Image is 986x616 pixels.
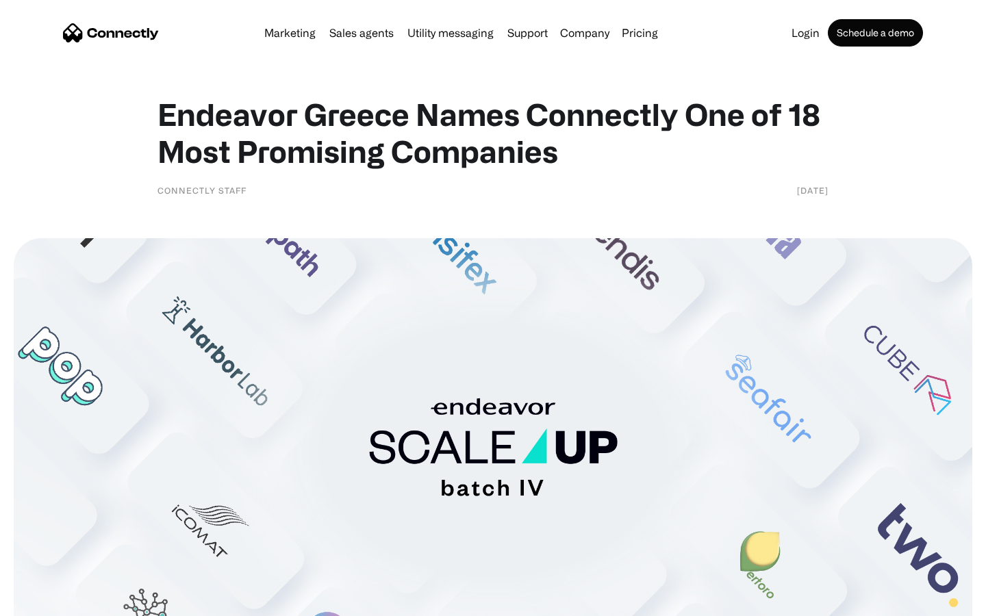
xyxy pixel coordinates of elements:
[157,96,829,170] h1: Endeavor Greece Names Connectly One of 18 Most Promising Companies
[560,23,609,42] div: Company
[786,27,825,38] a: Login
[27,592,82,611] ul: Language list
[157,183,246,197] div: Connectly Staff
[797,183,829,197] div: [DATE]
[63,23,159,43] a: home
[14,592,82,611] aside: Language selected: English
[259,27,321,38] a: Marketing
[616,27,663,38] a: Pricing
[556,23,614,42] div: Company
[828,19,923,47] a: Schedule a demo
[324,27,399,38] a: Sales agents
[402,27,499,38] a: Utility messaging
[502,27,553,38] a: Support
